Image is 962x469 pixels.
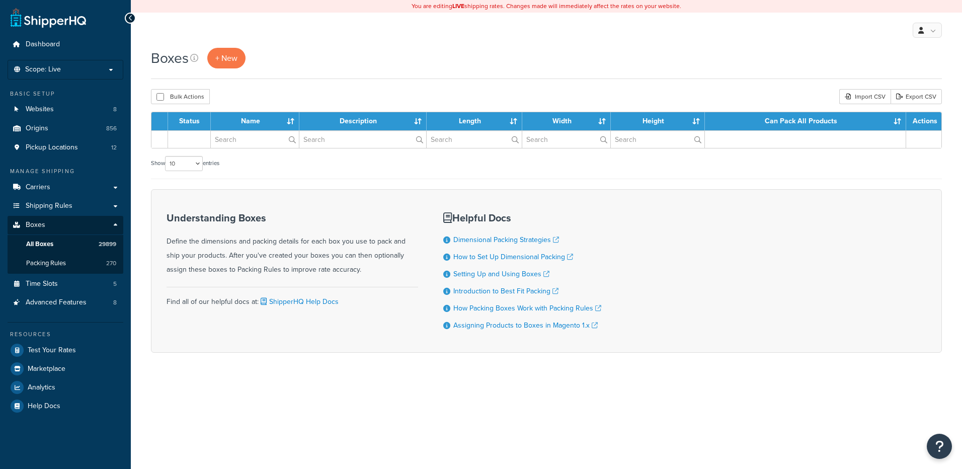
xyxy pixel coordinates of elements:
[8,341,123,359] a: Test Your Rates
[453,303,601,314] a: How Packing Boxes Work with Packing Rules
[207,48,246,68] a: + New
[106,124,117,133] span: 856
[26,202,72,210] span: Shipping Rules
[26,183,50,192] span: Carriers
[8,119,123,138] a: Origins 856
[26,298,87,307] span: Advanced Features
[151,89,210,104] button: Bulk Actions
[99,240,116,249] span: 29899
[113,280,117,288] span: 5
[8,100,123,119] li: Websites
[111,143,117,152] span: 12
[453,234,559,245] a: Dimensional Packing Strategies
[453,320,598,331] a: Assigning Products to Boxes in Magento 1.x
[215,52,237,64] span: + New
[299,112,427,130] th: Description
[299,131,426,148] input: Search
[8,330,123,339] div: Resources
[8,216,123,234] a: Boxes
[26,40,60,49] span: Dashboard
[8,293,123,312] li: Advanced Features
[427,112,522,130] th: Length
[28,402,60,411] span: Help Docs
[8,119,123,138] li: Origins
[8,216,123,273] li: Boxes
[927,434,952,459] button: Open Resource Center
[8,138,123,157] a: Pickup Locations 12
[113,105,117,114] span: 8
[8,235,123,254] li: All Boxes
[28,365,65,373] span: Marketplace
[453,286,558,296] a: Introduction to Best Fit Packing
[8,254,123,273] li: Packing Rules
[8,397,123,415] a: Help Docs
[8,138,123,157] li: Pickup Locations
[26,124,48,133] span: Origins
[611,112,705,130] th: Height
[8,235,123,254] a: All Boxes 29899
[8,360,123,378] a: Marketplace
[8,100,123,119] a: Websites 8
[705,112,906,130] th: Can Pack All Products
[8,197,123,215] a: Shipping Rules
[522,131,610,148] input: Search
[165,156,203,171] select: Showentries
[8,254,123,273] a: Packing Rules 270
[8,293,123,312] a: Advanced Features 8
[211,131,299,148] input: Search
[8,178,123,197] a: Carriers
[26,105,54,114] span: Websites
[168,112,211,130] th: Status
[8,35,123,54] a: Dashboard
[113,298,117,307] span: 8
[453,252,573,262] a: How to Set Up Dimensional Packing
[11,8,86,28] a: ShipperHQ Home
[8,275,123,293] a: Time Slots 5
[522,112,611,130] th: Width
[453,269,549,279] a: Setting Up and Using Boxes
[839,89,891,104] div: Import CSV
[26,143,78,152] span: Pickup Locations
[443,212,601,223] h3: Helpful Docs
[8,378,123,397] a: Analytics
[26,280,58,288] span: Time Slots
[167,212,418,277] div: Define the dimensions and packing details for each box you use to pack and ship your products. Af...
[26,221,45,229] span: Boxes
[906,112,941,130] th: Actions
[151,48,189,68] h1: Boxes
[611,131,704,148] input: Search
[891,89,942,104] a: Export CSV
[452,2,464,11] b: LIVE
[106,259,116,268] span: 270
[8,167,123,176] div: Manage Shipping
[28,383,55,392] span: Analytics
[25,65,61,74] span: Scope: Live
[259,296,339,307] a: ShipperHQ Help Docs
[26,259,66,268] span: Packing Rules
[26,240,53,249] span: All Boxes
[8,90,123,98] div: Basic Setup
[8,275,123,293] li: Time Slots
[211,112,299,130] th: Name
[427,131,522,148] input: Search
[167,287,418,309] div: Find all of our helpful docs at:
[28,346,76,355] span: Test Your Rates
[151,156,219,171] label: Show entries
[167,212,418,223] h3: Understanding Boxes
